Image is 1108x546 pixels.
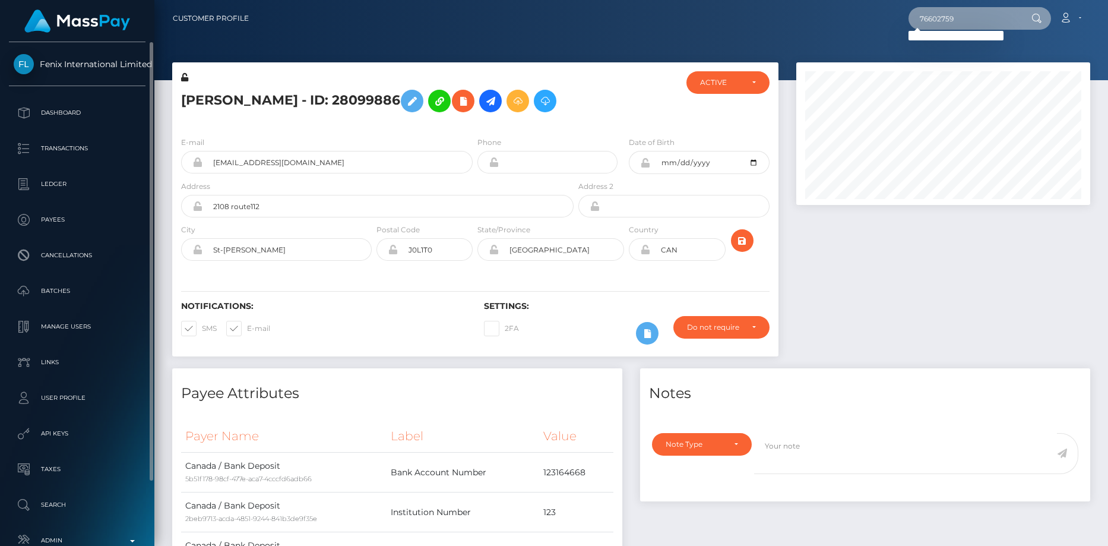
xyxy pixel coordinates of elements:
[700,78,742,87] div: ACTIVE
[9,383,145,413] a: User Profile
[387,420,539,453] th: Label
[181,137,204,148] label: E-mail
[652,433,752,456] button: Note Type
[14,211,141,229] p: Payees
[9,276,145,306] a: Batches
[14,460,141,478] p: Taxes
[181,301,466,311] h6: Notifications:
[477,225,530,235] label: State/Province
[578,181,613,192] label: Address 2
[14,318,141,336] p: Manage Users
[14,104,141,122] p: Dashboard
[181,420,387,453] th: Payer Name
[539,493,613,532] td: 123
[9,169,145,199] a: Ledger
[666,440,724,449] div: Note Type
[387,493,539,532] td: Institution Number
[9,134,145,163] a: Transactions
[14,496,141,514] p: Search
[181,493,387,532] td: Canada / Bank Deposit
[9,98,145,128] a: Dashboard
[673,316,769,339] button: Do not require
[9,419,145,449] a: API Keys
[181,181,210,192] label: Address
[181,383,613,404] h4: Payee Attributes
[14,389,141,407] p: User Profile
[14,425,141,443] p: API Keys
[14,140,141,157] p: Transactions
[686,71,770,94] button: ACTIVE
[185,515,317,523] small: 2beb9713-acda-4851-9244-841b3de9f35e
[24,10,130,33] img: MassPay Logo
[387,453,539,493] td: Bank Account Number
[181,84,567,118] h5: [PERSON_NAME] - ID: 28099886
[185,475,312,483] small: 5b51f178-98cf-477e-aca7-4cccfd6adb66
[9,490,145,520] a: Search
[376,225,420,235] label: Postal Code
[9,205,145,235] a: Payees
[908,7,1020,30] input: Search...
[687,323,742,332] div: Do not require
[477,137,501,148] label: Phone
[14,282,141,300] p: Batches
[649,383,1081,404] h4: Notes
[484,321,519,336] label: 2FA
[181,225,195,235] label: City
[9,348,145,377] a: Links
[181,321,217,336] label: SMS
[9,59,145,70] span: Fenix International Limited
[14,354,141,371] p: Links
[181,453,387,493] td: Canada / Bank Deposit
[9,241,145,270] a: Cancellations
[9,455,145,484] a: Taxes
[226,321,270,336] label: E-mail
[14,54,34,74] img: Fenix International Limited
[479,90,502,112] a: Initiate Payout
[173,6,249,31] a: Customer Profile
[629,225,659,235] label: Country
[539,420,613,453] th: Value
[14,175,141,193] p: Ledger
[629,137,675,148] label: Date of Birth
[9,312,145,342] a: Manage Users
[14,247,141,264] p: Cancellations
[484,301,769,311] h6: Settings:
[539,453,613,493] td: 123164668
